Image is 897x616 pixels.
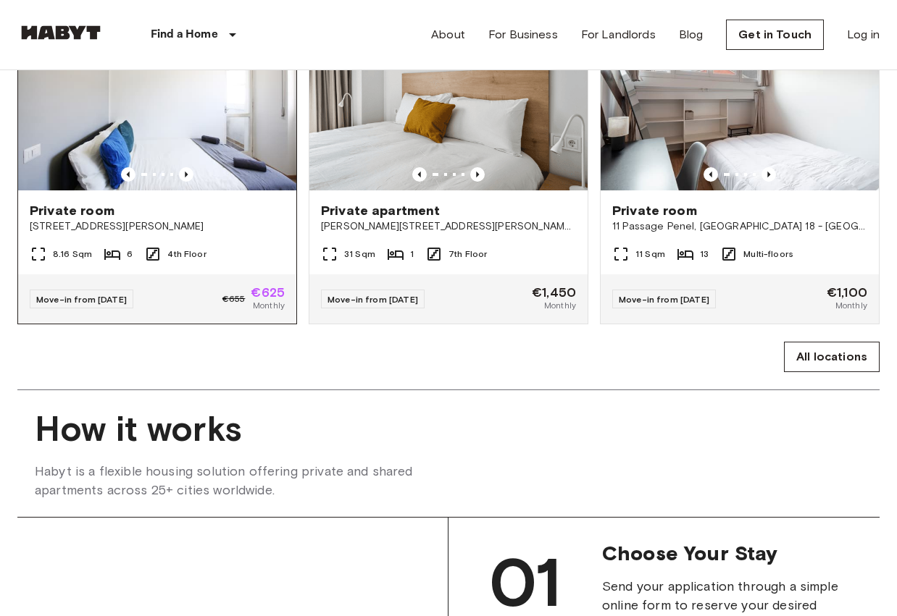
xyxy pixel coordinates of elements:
[17,4,297,324] a: Marketing picture of unit IT-14-111-001-006Previous imagePrevious image[GEOGRAPHIC_DATA]Private r...
[544,299,576,312] span: Monthly
[30,219,285,234] span: [STREET_ADDRESS][PERSON_NAME]
[309,5,588,190] img: Marketing picture of unit ES-15-102-734-001
[36,294,127,305] span: Move-in from [DATE]
[835,299,867,312] span: Monthly
[612,202,697,219] span: Private room
[679,26,704,43] a: Blog
[179,167,193,182] button: Previous image
[602,541,856,565] span: Choose Your Stay
[612,219,867,234] span: 11 Passage Penel, [GEOGRAPHIC_DATA] 18 - [GEOGRAPHIC_DATA]
[35,408,862,450] span: How it works
[600,4,880,324] a: Marketing picture of unit FR-18-011-001-011Previous imagePrevious image[GEOGRAPHIC_DATA]Private r...
[488,26,558,43] a: For Business
[762,167,776,182] button: Previous image
[470,167,485,182] button: Previous image
[321,219,576,234] span: [PERSON_NAME][STREET_ADDRESS][PERSON_NAME][PERSON_NAME]
[784,342,880,372] a: All locations
[743,248,793,261] span: Multi-floors
[344,248,375,261] span: 31 Sqm
[619,294,709,305] span: Move-in from [DATE]
[847,26,880,43] a: Log in
[30,202,114,219] span: Private room
[251,286,285,299] span: €625
[700,248,709,261] span: 13
[35,462,448,499] span: Habyt is a flexible housing solution offering private and shared apartments across 25+ cities wor...
[581,26,656,43] a: For Landlords
[127,248,133,261] span: 6
[17,25,104,40] img: Habyt
[726,20,824,50] a: Get in Touch
[601,5,879,190] img: Marketing picture of unit FR-18-011-001-011
[327,294,418,305] span: Move-in from [DATE]
[309,4,588,324] a: Marketing picture of unit ES-15-102-734-001Previous imagePrevious image[GEOGRAPHIC_DATA]Private a...
[18,5,296,190] img: Marketing picture of unit IT-14-111-001-006
[704,167,718,182] button: Previous image
[151,26,218,43] p: Find a Home
[431,26,465,43] a: About
[53,248,92,261] span: 8.16 Sqm
[167,248,206,261] span: 4th Floor
[321,202,441,219] span: Private apartment
[121,167,135,182] button: Previous image
[410,248,414,261] span: 1
[412,167,427,182] button: Previous image
[635,248,665,261] span: 11 Sqm
[222,292,246,305] span: €655
[253,299,285,312] span: Monthly
[448,248,487,261] span: 7th Floor
[532,286,576,299] span: €1,450
[827,286,867,299] span: €1,100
